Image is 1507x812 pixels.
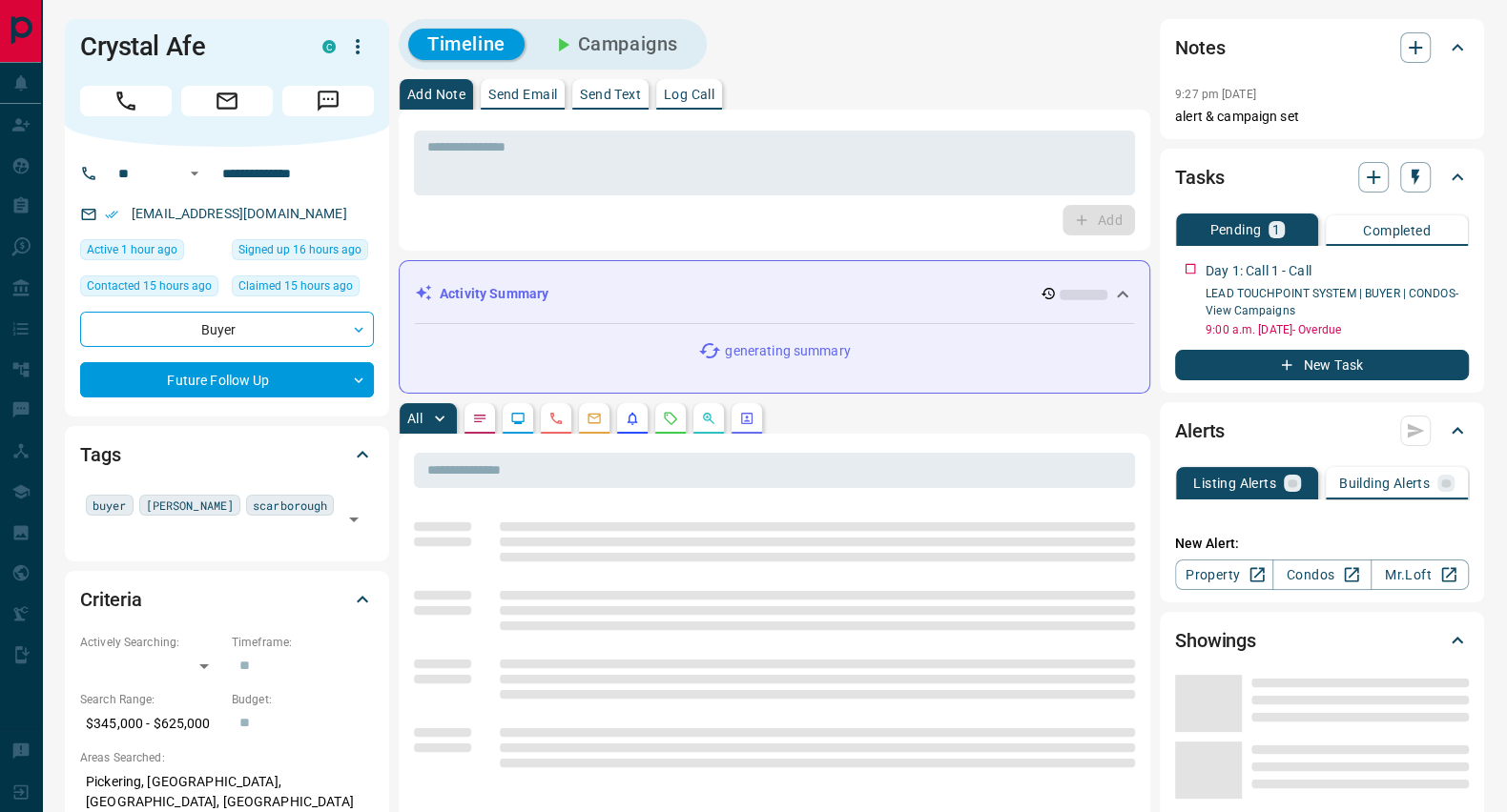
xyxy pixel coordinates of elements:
[625,411,640,426] svg: Listing Alerts
[1193,477,1276,490] p: Listing Alerts
[1175,559,1273,590] a: Property
[488,88,557,101] p: Send Email
[548,411,564,426] svg: Calls
[415,276,1134,312] div: Activity Summary
[1272,559,1371,590] a: Condos
[80,708,222,740] p: $345,000 - $625,000
[1206,261,1311,281] p: Day 1: Call 1 - Call
[408,29,525,60] button: Timeline
[1175,162,1224,193] h2: Tasks
[1175,625,1256,656] h2: Showings
[80,634,222,651] p: Actively Searching:
[1339,477,1430,490] p: Building Alerts
[80,86,172,116] span: Call
[587,411,602,426] svg: Emails
[80,239,222,266] div: Mon Aug 18 2025
[1175,25,1469,71] div: Notes
[663,411,678,426] svg: Requests
[472,411,487,426] svg: Notes
[80,691,222,708] p: Search Range:
[87,276,212,295] span: Contacted 15 hours ago
[664,88,714,101] p: Log Call
[580,88,641,101] p: Send Text
[1206,321,1469,338] p: 9:00 a.m. [DATE] - Overdue
[1175,416,1225,446] h2: Alerts
[739,411,754,426] svg: Agent Actions
[1175,618,1469,663] div: Showings
[80,439,120,470] h2: Tags
[1175,107,1469,127] p: alert & campaign set
[80,275,222,302] div: Sun Aug 17 2025
[1175,408,1469,454] div: Alerts
[510,411,526,426] svg: Lead Browsing Activity
[1363,224,1431,237] p: Completed
[105,208,118,221] svg: Email Verified
[238,276,353,295] span: Claimed 15 hours ago
[341,506,367,533] button: Open
[80,312,374,347] div: Buyer
[1175,32,1225,63] h2: Notes
[282,86,374,116] span: Message
[80,362,374,397] div: Future Follow Up
[181,86,273,116] span: Email
[87,240,177,259] span: Active 1 hour ago
[253,496,327,515] span: scarborough
[322,40,336,53] div: condos.ca
[93,496,127,515] span: buyer
[232,275,374,302] div: Sun Aug 17 2025
[80,584,142,615] h2: Criteria
[232,634,374,651] p: Timeframe:
[1175,534,1469,554] p: New Alert:
[232,691,374,708] p: Budget:
[132,206,347,221] a: [EMAIL_ADDRESS][DOMAIN_NAME]
[1209,223,1261,236] p: Pending
[80,432,374,477] div: Tags
[1371,559,1469,590] a: Mr.Loft
[183,162,206,185] button: Open
[440,284,548,304] p: Activity Summary
[407,88,465,101] p: Add Note
[1175,88,1256,101] p: 9:27 pm [DATE]
[407,412,423,425] p: All
[532,29,697,60] button: Campaigns
[1206,287,1458,317] a: LEAD TOUCHPOINT SYSTEM | BUYER | CONDOS- View Campaigns
[80,31,294,62] h1: Crystal Afe
[1272,223,1280,236] p: 1
[146,496,234,515] span: [PERSON_NAME]
[232,239,374,266] div: Sun Aug 17 2025
[701,411,716,426] svg: Opportunities
[80,749,374,766] p: Areas Searched:
[1175,350,1469,380] button: New Task
[1175,154,1469,200] div: Tasks
[725,341,850,361] p: generating summary
[80,577,374,622] div: Criteria
[238,240,361,259] span: Signed up 16 hours ago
